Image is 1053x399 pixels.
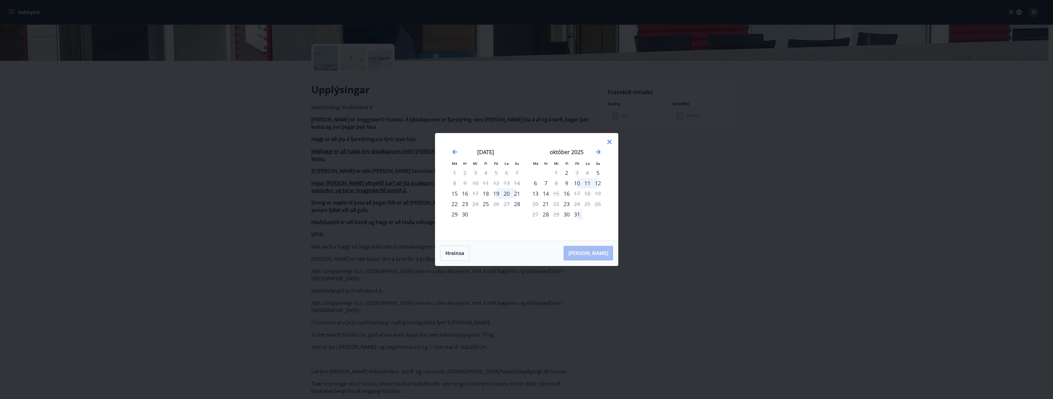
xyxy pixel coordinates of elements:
td: laugardagur, 11. október 2025 [582,178,593,188]
div: 7 [541,178,551,188]
small: La [504,161,509,166]
td: mánudagur, 6. október 2025 [530,178,541,188]
td: þriðjudagur, 7. október 2025 [541,178,551,188]
td: þriðjudagur, 30. september 2025 [460,209,470,220]
small: Fö [575,161,579,166]
td: fimmtudagur, 25. september 2025 [481,199,491,209]
td: Not available. þriðjudagur, 2. september 2025 [460,168,470,178]
td: Not available. mánudagur, 20. október 2025 [530,199,541,209]
div: Move forward to switch to the next month. [594,148,602,156]
div: 21 [512,188,522,199]
div: 13 [530,188,541,199]
td: Not available. föstudagur, 3. október 2025 [572,168,582,178]
td: Not available. laugardagur, 13. september 2025 [501,178,512,188]
td: Not available. miðvikudagur, 8. október 2025 [551,178,561,188]
div: Move backward to switch to the previous month. [451,148,459,156]
div: Aðeins útritun í boði [470,199,481,209]
div: 20 [501,188,512,199]
div: 30 [460,209,470,220]
td: fimmtudagur, 2. október 2025 [561,168,572,178]
div: 31 [572,209,582,220]
div: Aðeins innritun í boði [561,168,572,178]
td: Not available. mánudagur, 1. september 2025 [449,168,460,178]
td: Not available. föstudagur, 24. október 2025 [572,199,582,209]
div: Aðeins útritun í boði [572,199,582,209]
td: sunnudagur, 28. september 2025 [512,199,522,209]
div: Aðeins útritun í boði [551,188,561,199]
td: fimmtudagur, 30. október 2025 [561,209,572,220]
td: Not available. mánudagur, 8. september 2025 [449,178,460,188]
td: fimmtudagur, 9. október 2025 [561,178,572,188]
small: Mi [473,161,478,166]
td: Not available. laugardagur, 6. september 2025 [501,168,512,178]
small: Þr [463,161,467,166]
td: mánudagur, 15. september 2025 [449,188,460,199]
div: Aðeins útritun í boði [551,168,561,178]
button: Hreinsa [440,246,470,261]
td: fimmtudagur, 23. október 2025 [561,199,572,209]
small: Fi [565,161,568,166]
div: Aðeins innritun í boði [541,209,551,220]
td: Not available. miðvikudagur, 29. október 2025 [551,209,561,220]
small: Þr [544,161,548,166]
td: Not available. miðvikudagur, 3. september 2025 [470,168,481,178]
div: Aðeins innritun í boði [512,199,522,209]
div: 22 [449,199,460,209]
td: Not available. þriðjudagur, 9. september 2025 [460,178,470,188]
td: Not available. miðvikudagur, 15. október 2025 [551,188,561,199]
strong: október 2025 [550,148,583,156]
td: Not available. miðvikudagur, 24. september 2025 [470,199,481,209]
td: þriðjudagur, 21. október 2025 [541,199,551,209]
td: mánudagur, 13. október 2025 [530,188,541,199]
td: Not available. föstudagur, 12. september 2025 [491,178,501,188]
td: sunnudagur, 21. september 2025 [512,188,522,199]
div: 12 [593,178,603,188]
div: 19 [491,188,501,199]
td: föstudagur, 31. október 2025 [572,209,582,220]
td: Not available. miðvikudagur, 22. október 2025 [551,199,561,209]
td: þriðjudagur, 28. október 2025 [541,209,551,220]
td: mánudagur, 29. september 2025 [449,209,460,220]
td: Not available. miðvikudagur, 10. september 2025 [470,178,481,188]
div: Aðeins útritun í boði [572,168,582,178]
td: þriðjudagur, 14. október 2025 [541,188,551,199]
td: sunnudagur, 12. október 2025 [593,178,603,188]
div: 23 [460,199,470,209]
div: Calendar [443,141,611,233]
td: Not available. mánudagur, 27. október 2025 [530,209,541,220]
td: Not available. sunnudagur, 14. september 2025 [512,178,522,188]
div: 10 [572,178,582,188]
td: Not available. laugardagur, 27. september 2025 [501,199,512,209]
td: þriðjudagur, 23. september 2025 [460,199,470,209]
div: Aðeins innritun í boði [593,168,603,178]
div: Aðeins innritun í boði [561,178,572,188]
td: Not available. miðvikudagur, 17. september 2025 [470,188,481,199]
small: Má [533,161,538,166]
td: Not available. fimmtudagur, 4. september 2025 [481,168,491,178]
small: Su [596,161,600,166]
td: laugardagur, 20. september 2025 [501,188,512,199]
div: Aðeins útritun í boði [470,188,481,199]
div: 16 [460,188,470,199]
div: Aðeins útritun í boði [572,188,582,199]
td: Not available. sunnudagur, 19. október 2025 [593,188,603,199]
td: Not available. sunnudagur, 26. október 2025 [593,199,603,209]
div: Aðeins innritun í boði [561,199,572,209]
div: Aðeins innritun í boði [481,188,491,199]
td: Not available. laugardagur, 18. október 2025 [582,188,593,199]
small: Fö [494,161,498,166]
td: Not available. fimmtudagur, 11. september 2025 [481,178,491,188]
div: Aðeins innritun í boði [561,188,572,199]
small: Mi [554,161,559,166]
td: Not available. laugardagur, 4. október 2025 [582,168,593,178]
td: Not available. föstudagur, 26. september 2025 [491,199,501,209]
td: föstudagur, 10. október 2025 [572,178,582,188]
div: Aðeins útritun í boði [551,178,561,188]
td: Not available. föstudagur, 17. október 2025 [572,188,582,199]
small: Fi [484,161,487,166]
div: Aðeins innritun í boði [541,199,551,209]
td: Not available. föstudagur, 5. september 2025 [491,168,501,178]
td: föstudagur, 19. september 2025 [491,188,501,199]
div: 29 [449,209,460,220]
div: 11 [582,178,593,188]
